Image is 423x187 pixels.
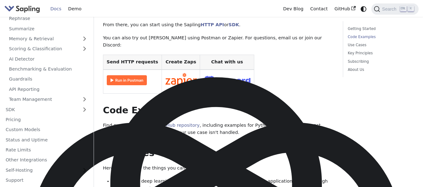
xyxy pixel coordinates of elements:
a: Team Management [6,95,91,104]
a: Support [2,176,91,185]
a: AI Detector [6,54,91,63]
a: Status and Uptime [2,135,91,144]
a: Sapling.ai [4,4,42,13]
a: Subscribing [348,59,412,65]
a: Use Cases [348,42,412,48]
a: Scoring & Classification [6,44,91,53]
a: API Reporting [6,85,91,94]
a: SDK [2,105,78,114]
a: Code Examples [348,34,412,40]
p: You can also try out [PERSON_NAME] using Postman or Zapier. For questions, email us or join our D... [103,34,334,49]
a: Dev Blog [280,4,307,14]
button: Expand sidebar category 'SDK' [78,105,91,114]
a: Docs [47,4,65,14]
a: Demo [65,4,85,14]
a: Rephrase [6,14,91,23]
a: Custom Models [2,125,91,134]
a: Memory & Retrieval [6,34,91,43]
a: Contact [307,4,331,14]
a: Self-Hosting [2,165,91,175]
a: Pricing [2,115,91,124]
span: Search [380,7,400,12]
a: Guardrails [6,75,91,84]
a: About Us [348,67,412,73]
a: Benchmarking & Evaluation [6,65,91,74]
p: From there, you can start using the Sapling or . [103,21,334,29]
button: Switch between dark and light mode (currently system mode) [359,4,368,13]
a: Key Principles [348,50,412,56]
a: Rate Limits [2,145,91,155]
img: Sapling.ai [4,4,40,13]
a: Getting Started [348,26,412,32]
a: HTTP API [201,22,224,27]
a: Summarize [6,24,91,33]
kbd: K [408,6,414,12]
button: Search (Ctrl+K) [371,3,418,15]
a: SDK [229,22,239,27]
a: Other Integrations [2,155,91,165]
a: GitHub [331,4,359,14]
